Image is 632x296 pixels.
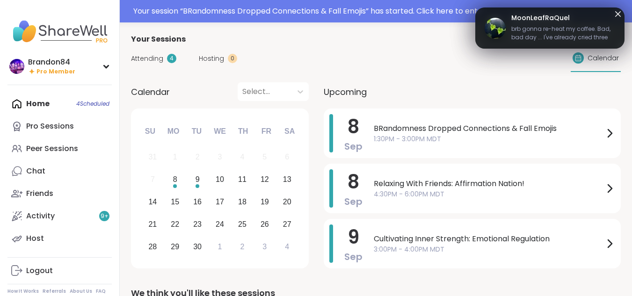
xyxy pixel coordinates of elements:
[96,288,106,295] a: FAQ
[588,53,619,63] span: Calendar
[324,86,367,98] span: Upcoming
[216,218,224,231] div: 24
[511,13,615,23] span: MoonLeafRaQuel
[140,121,160,142] div: Su
[7,205,112,227] a: Activity9+
[7,260,112,282] a: Logout
[216,195,224,208] div: 17
[218,151,222,163] div: 3
[262,151,267,163] div: 5
[36,68,75,76] span: Pro Member
[285,240,289,253] div: 4
[143,147,163,167] div: Not available Sunday, August 31st, 2025
[277,214,297,234] div: Choose Saturday, September 27th, 2025
[283,195,291,208] div: 20
[148,218,157,231] div: 21
[277,237,297,257] div: Choose Saturday, October 4th, 2025
[28,57,75,67] div: Brandon84
[210,147,230,167] div: Not available Wednesday, September 3rd, 2025
[26,211,55,221] div: Activity
[133,6,626,17] div: Your session “ BRandomness Dropped Connections & Fall Emojis ” has started. Click here to enter!
[277,170,297,190] div: Choose Saturday, September 13th, 2025
[173,173,177,186] div: 8
[7,160,112,182] a: Chat
[26,233,44,244] div: Host
[7,115,112,137] a: Pro Sessions
[254,170,275,190] div: Choose Friday, September 12th, 2025
[131,54,163,64] span: Attending
[26,266,53,276] div: Logout
[261,195,269,208] div: 19
[171,240,179,253] div: 29
[232,170,253,190] div: Choose Thursday, September 11th, 2025
[210,170,230,190] div: Choose Wednesday, September 10th, 2025
[254,147,275,167] div: Not available Friday, September 5th, 2025
[199,54,224,64] span: Hosting
[232,214,253,234] div: Choose Thursday, September 25th, 2025
[232,147,253,167] div: Not available Thursday, September 4th, 2025
[151,173,155,186] div: 7
[171,195,179,208] div: 15
[163,121,183,142] div: Mo
[9,59,24,74] img: Brandon84
[26,121,74,131] div: Pro Sessions
[210,192,230,212] div: Choose Wednesday, September 17th, 2025
[374,245,604,254] span: 3:00PM - 4:00PM MDT
[165,237,185,257] div: Choose Monday, September 29th, 2025
[165,214,185,234] div: Choose Monday, September 22nd, 2025
[148,240,157,253] div: 28
[143,170,163,190] div: Not available Sunday, September 7th, 2025
[7,137,112,160] a: Peer Sessions
[167,54,176,63] div: 4
[232,192,253,212] div: Choose Thursday, September 18th, 2025
[261,173,269,186] div: 12
[238,195,247,208] div: 18
[210,121,230,142] div: We
[240,151,244,163] div: 4
[283,173,291,186] div: 13
[344,195,363,208] span: Sep
[131,34,186,45] span: Your Sessions
[216,173,224,186] div: 10
[279,121,300,142] div: Sa
[143,237,163,257] div: Choose Sunday, September 28th, 2025
[26,166,45,176] div: Chat
[7,15,112,48] img: ShareWell Nav Logo
[165,147,185,167] div: Not available Monday, September 1st, 2025
[188,237,208,257] div: Choose Tuesday, September 30th, 2025
[233,121,254,142] div: Th
[348,114,359,140] span: 8
[344,140,363,153] span: Sep
[240,240,244,253] div: 2
[277,147,297,167] div: Not available Saturday, September 6th, 2025
[7,288,39,295] a: How It Works
[277,192,297,212] div: Choose Saturday, September 20th, 2025
[261,218,269,231] div: 26
[238,173,247,186] div: 11
[148,195,157,208] div: 14
[165,170,185,190] div: Choose Monday, September 8th, 2025
[70,288,92,295] a: About Us
[485,13,615,43] a: MoonLeafRaQuelMoonLeafRaQuelbrb gonna re-heat my coffee. Bad, bad day ... I've already cried thre...
[143,192,163,212] div: Choose Sunday, September 14th, 2025
[193,218,202,231] div: 23
[26,144,78,154] div: Peer Sessions
[256,121,276,142] div: Fr
[196,151,200,163] div: 2
[193,195,202,208] div: 16
[232,237,253,257] div: Choose Thursday, October 2nd, 2025
[43,288,66,295] a: Referrals
[188,192,208,212] div: Choose Tuesday, September 16th, 2025
[254,237,275,257] div: Choose Friday, October 3rd, 2025
[7,182,112,205] a: Friends
[218,240,222,253] div: 1
[131,86,170,98] span: Calendar
[188,170,208,190] div: Choose Tuesday, September 9th, 2025
[7,227,112,250] a: Host
[186,121,207,142] div: Tu
[173,151,177,163] div: 1
[188,147,208,167] div: Not available Tuesday, September 2nd, 2025
[228,54,237,63] div: 0
[193,240,202,253] div: 30
[188,214,208,234] div: Choose Tuesday, September 23rd, 2025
